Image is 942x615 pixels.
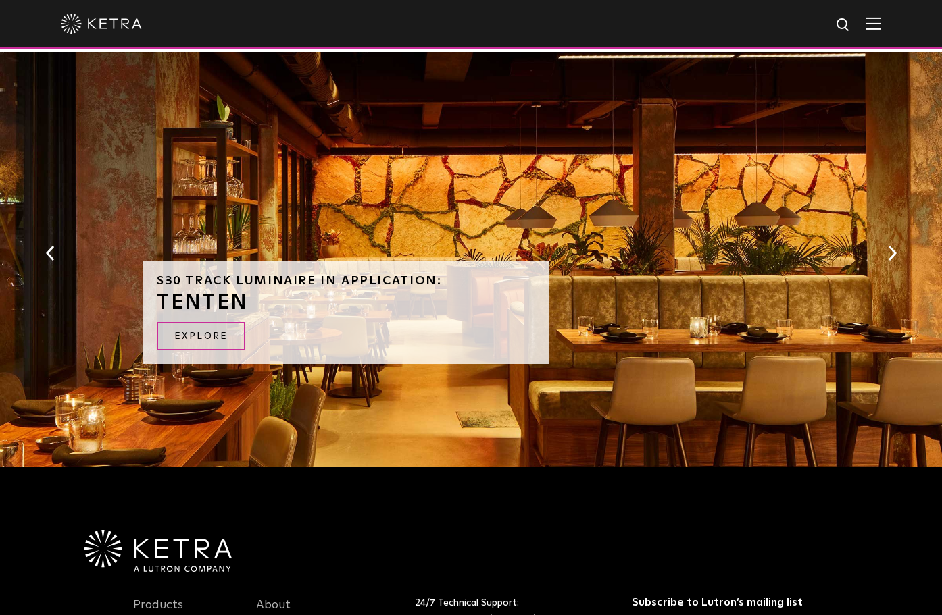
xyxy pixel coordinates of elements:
[885,244,899,262] button: Next
[157,275,535,287] h6: S30 Track Luminaire in Application:
[84,530,232,572] img: Ketra-aLutronCo_White_RGB
[157,292,535,313] h3: TENTEN
[866,17,881,30] img: Hamburger%20Nav.svg
[632,595,805,610] h3: Subscribe to Lutron’s mailing list
[43,244,57,262] button: Previous
[157,322,245,351] a: Explore
[61,14,142,34] img: ketra-logo-2019-white
[835,17,852,34] img: search icon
